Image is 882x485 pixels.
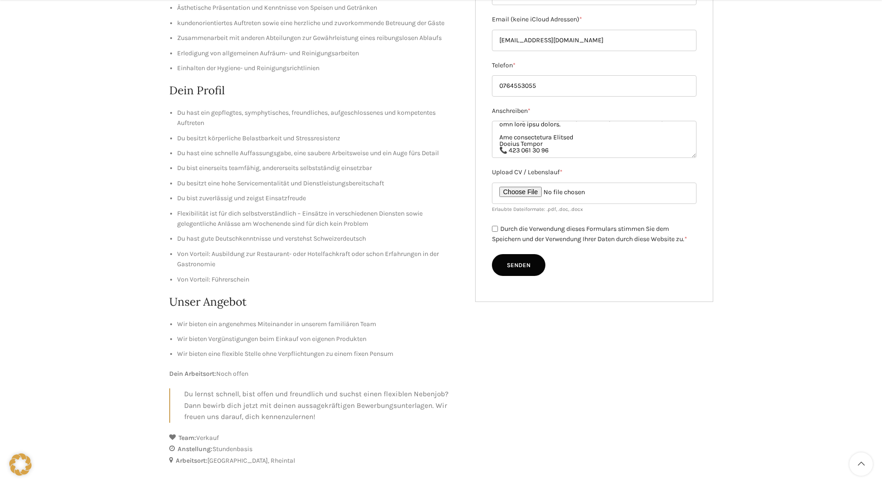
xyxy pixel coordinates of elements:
li: Ästhetische Präsentation und Kenntnisse von Speisen und Getränken [177,3,462,13]
li: Du besitzt körperliche Belastbarkeit und Stressresistenz [177,133,462,144]
span: Rheintal [271,457,295,465]
li: Erledigung von allgemeinen Aufräum- und Reinigungsarbeiten [177,48,462,59]
li: Wir bieten eine flexible Stelle ohne Verpflichtungen zu einem fixen Pensum [177,349,462,359]
label: Durch die Verwendung dieses Formulars stimmen Sie dem Speichern und der Verwendung Ihrer Daten du... [492,225,687,243]
label: Upload CV / Lebenslauf [492,167,696,177]
li: Du hast gute Deutschkenntnisse und verstehst Schweizerdeutsch [177,234,462,244]
input: Senden [492,254,545,276]
li: Wir bieten ein angenehmes Miteinander in unserem familiären Team [177,319,462,329]
span: [GEOGRAPHIC_DATA] [207,457,271,465]
h2: Dein Profil [169,83,462,98]
strong: Dein Arbeitsort: [169,370,216,378]
li: Du bist einerseits teamfähig, andererseits selbstständig einsetzbar [177,163,462,173]
li: Zusammenarbeit mit anderen Abteilungen zur Gewährleistung eines reibungslosen Ablaufs [177,33,462,43]
li: Von Vorteil: Führerschein [177,275,462,285]
span: Verkauf [196,434,219,442]
li: Du hast eine schnelle Auffassungsgabe, eine saubere Arbeitsweise und ein Auge fürs Detail [177,148,462,158]
li: Du bist zuverlässig und zeigst Einsatzfreude [177,193,462,203]
li: kundenorientiertes Auftreten sowie eine herzliche und zuvorkommende Betreuung der Gäste [177,18,462,28]
strong: Arbeitsort: [176,457,207,465]
a: Scroll to top button [849,452,873,476]
strong: Anstellung: [178,445,212,453]
li: Flexibilität ist für dich selbstverständlich – Einsätze in verschiedenen Diensten sowie gelegentl... [177,209,462,229]
h2: Unser Angebot [169,294,462,310]
small: Erlaubte Dateiformate: .pdf, .doc, .docx [492,206,583,212]
p: Noch offen [169,369,462,379]
li: Von Vorteil: Ausbildung zur Restaurant- oder Hotelfachkraft oder schon Erfahrungen in der Gastron... [177,249,462,270]
p: Du lernst schnell, bist offen und freundlich und suchst einen flexiblen Nebenjob? Dann bewirb dic... [184,388,462,423]
span: Stundenbasis [212,445,252,453]
li: Du besitzt eine hohe Servicementalität und Dienstleistungsbereitschaft [177,178,462,189]
label: Telefon [492,60,696,71]
li: Wir bieten Vergünstigungen beim Einkauf von eigenen Produkten [177,334,462,344]
li: Du hast ein gepflegtes, symphytisches, freundliches, aufgeschlossenes und kompetentes Auftreten [177,108,462,129]
label: Email (keine iCloud Adressen) [492,14,696,25]
li: Einhalten der Hygiene- und Reinigungsrichtlinien [177,63,462,73]
label: Anschreiben [492,106,696,116]
strong: Team: [179,434,196,442]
